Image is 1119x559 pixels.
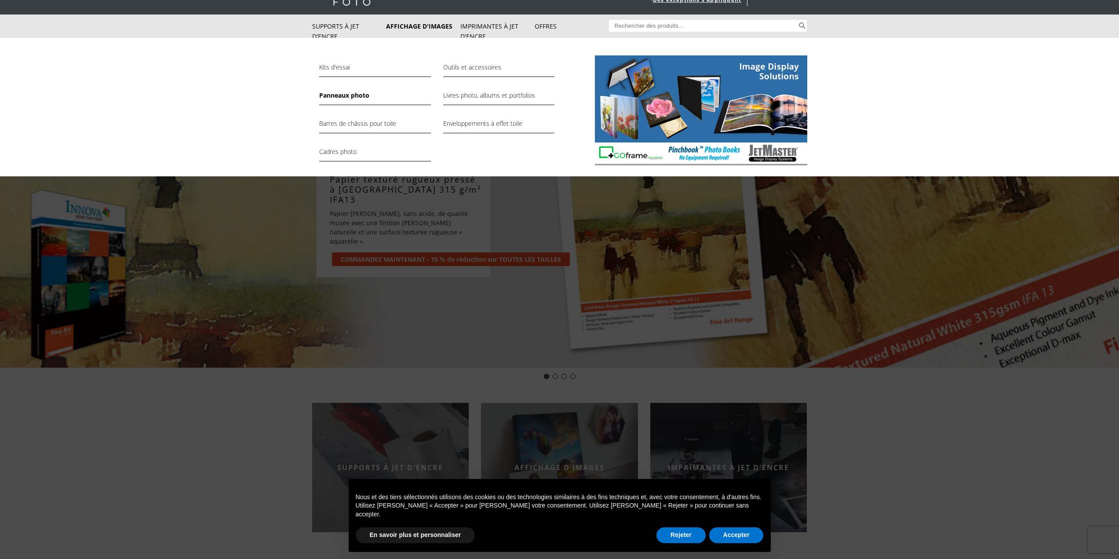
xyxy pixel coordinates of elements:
font: Offres [535,22,557,30]
a: Outils et accessoires [443,62,554,77]
font: Supports à jet d'encre [312,22,359,40]
font: Livres photo, albums et portfolios [443,91,535,99]
font: Imprimantes à jet d'encre [460,22,518,40]
a: Enveloppements à effet toile [443,118,554,133]
font: Outils et accessoires [443,63,501,71]
font: Kits d'essai [319,63,350,71]
font: Cadres photo [319,147,357,156]
a: Kits d'essai [319,62,430,77]
a: Imprimantes à jet d'encre [460,15,535,48]
a: Livres photo, albums et portfolios [443,90,554,105]
a: Cadres photo [319,146,430,161]
font: Affichage d'images [386,22,452,30]
font: Panneaux photo [319,91,369,99]
a: Offres [535,15,609,38]
font: Barres de châssis pour toile [319,119,396,128]
font: Rejeter [671,531,691,538]
div: Avis [342,472,778,559]
a: Affichage d'images [386,15,460,38]
input: Rechercher des produits… [609,20,797,32]
button: Accepter [709,527,764,543]
font: Nous et des tiers sélectionnés utilisons des cookies ou des technologies similaires à des fins te... [356,493,762,501]
a: Panneaux photo [319,90,430,105]
a: Barres de châssis pour toile [319,118,430,133]
a: Supports à jet d'encre [312,15,386,48]
font: Enveloppements à effet toile [443,119,522,128]
img: Fine-Art-Foto_Image-Display-Solutions.jpg [595,55,807,165]
button: En savoir plus et personnaliser [356,527,475,543]
button: Rejeter [656,527,705,543]
font: Utilisez [PERSON_NAME] « Accepter » pour [PERSON_NAME] votre consentement. Utilisez [PERSON_NAME]... [356,502,749,518]
font: En savoir plus et personnaliser [370,531,461,538]
font: Accepter [723,531,750,538]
